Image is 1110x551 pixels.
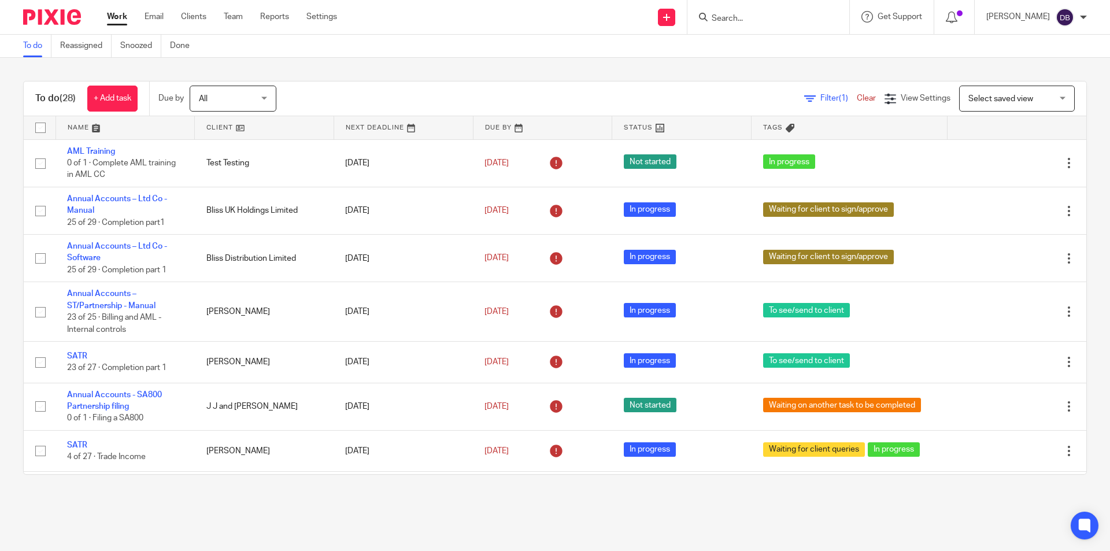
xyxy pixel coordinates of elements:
[334,383,473,430] td: [DATE]
[60,94,76,103] span: (28)
[968,95,1033,103] span: Select saved view
[195,139,334,187] td: Test Testing
[334,187,473,234] td: [DATE]
[334,342,473,383] td: [DATE]
[35,93,76,105] h1: To do
[170,35,198,57] a: Done
[60,35,112,57] a: Reassigned
[484,159,509,167] span: [DATE]
[67,219,165,227] span: 25 of 29 · Completion part1
[624,398,676,412] span: Not started
[334,139,473,187] td: [DATE]
[23,35,51,57] a: To do
[67,364,166,372] span: 23 of 27 · Completion part 1
[195,383,334,430] td: J J and [PERSON_NAME]
[67,159,176,179] span: 0 of 1 · Complete AML training in AML CC
[624,154,676,169] span: Not started
[484,308,509,316] span: [DATE]
[901,94,950,102] span: View Settings
[145,11,164,23] a: Email
[868,442,920,457] span: In progress
[181,11,206,23] a: Clients
[67,313,161,334] span: 23 of 25 · Billing and AML - Internal controls
[67,290,156,309] a: Annual Accounts – ST/Partnership - Manual
[120,35,161,57] a: Snoozed
[195,472,334,531] td: J J and [PERSON_NAME]
[334,282,473,342] td: [DATE]
[334,235,473,282] td: [DATE]
[484,358,509,366] span: [DATE]
[195,342,334,383] td: [PERSON_NAME]
[624,442,676,457] span: In progress
[334,430,473,471] td: [DATE]
[67,453,146,461] span: 4 of 27 · Trade Income
[195,430,334,471] td: [PERSON_NAME]
[67,352,87,360] a: SATR
[306,11,337,23] a: Settings
[67,414,143,422] span: 0 of 1 · Filing a SA800
[67,195,167,215] a: Annual Accounts – Ltd Co - Manual
[763,202,894,217] span: Waiting for client to sign/approve
[763,154,815,169] span: In progress
[878,13,922,21] span: Get Support
[763,353,850,368] span: To see/send to client
[624,303,676,317] span: In progress
[334,472,473,531] td: [DATE]
[107,11,127,23] a: Work
[87,86,138,112] a: + Add task
[158,93,184,104] p: Due by
[763,398,921,412] span: Waiting on another task to be completed
[67,441,87,449] a: SATR
[67,391,162,411] a: Annual Accounts - SA800 Partnership filing
[763,303,850,317] span: To see/send to client
[67,266,166,274] span: 25 of 29 · Completion part 1
[67,242,167,262] a: Annual Accounts – Ltd Co - Software
[195,282,334,342] td: [PERSON_NAME]
[484,206,509,215] span: [DATE]
[839,94,848,102] span: (1)
[195,187,334,234] td: Bliss UK Holdings Limited
[23,9,81,25] img: Pixie
[763,250,894,264] span: Waiting for client to sign/approve
[484,254,509,262] span: [DATE]
[224,11,243,23] a: Team
[260,11,289,23] a: Reports
[624,250,676,264] span: In progress
[484,402,509,411] span: [DATE]
[763,442,865,457] span: Waiting for client queries
[199,95,208,103] span: All
[857,94,876,102] a: Clear
[711,14,815,24] input: Search
[195,235,334,282] td: Bliss Distribution Limited
[624,202,676,217] span: In progress
[624,353,676,368] span: In progress
[986,11,1050,23] p: [PERSON_NAME]
[763,124,783,131] span: Tags
[67,147,115,156] a: AML Training
[484,447,509,455] span: [DATE]
[1056,8,1074,27] img: svg%3E
[820,94,857,102] span: Filter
